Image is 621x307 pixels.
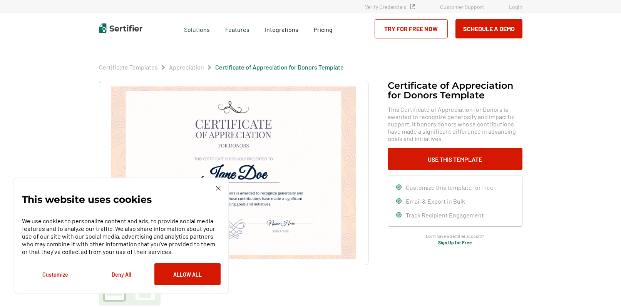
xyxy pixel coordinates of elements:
[111,86,356,259] img: Certificate of Appreciation for Donors​ Template
[154,263,221,285] button: Allow All
[509,3,522,10] a: Login
[440,3,484,10] a: Customer Support
[388,148,522,170] button: Use This Template
[314,26,333,33] span: Pricing
[406,184,494,191] span: Customize this template for free
[406,211,484,219] span: Track Recipient Engagement
[265,24,298,33] a: Integrations
[99,63,158,71] a: Certificate Templates
[314,24,333,33] a: Pricing
[406,197,465,205] span: Email & Export in Bulk
[426,232,484,240] span: Don’t have a Sertifier account?
[583,270,621,307] iframe: Chat Widget
[216,186,221,191] img: Cookie Popup Close
[388,106,522,142] span: This Certificate of Appreciation for Donors is awarded to recognize generosity and impactful supp...
[22,196,152,203] p: This website uses cookies
[410,4,415,9] img: Verified
[388,81,522,100] h1: Certificate of Appreciation for Donors​ Template
[438,240,472,245] a: Sign Up for Free
[99,23,142,33] img: Sertifier | Digital Credentialing Platform
[22,263,88,285] button: Customize
[215,63,344,71] a: Certificate of Appreciation for Donors​ Template
[169,63,204,71] a: Appreciation
[22,217,221,256] p: We use cookies to personalize content and ads, to provide social media features and to analyze ou...
[375,19,448,38] a: Try for Free Now
[184,24,210,33] span: Solutions
[99,63,344,71] div: Breadcrumb
[225,24,249,33] span: Features
[88,263,154,285] button: Deny All
[265,26,298,33] span: Integrations
[365,3,415,10] a: Verify Credentials
[455,19,522,38] button: Schedule a Demo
